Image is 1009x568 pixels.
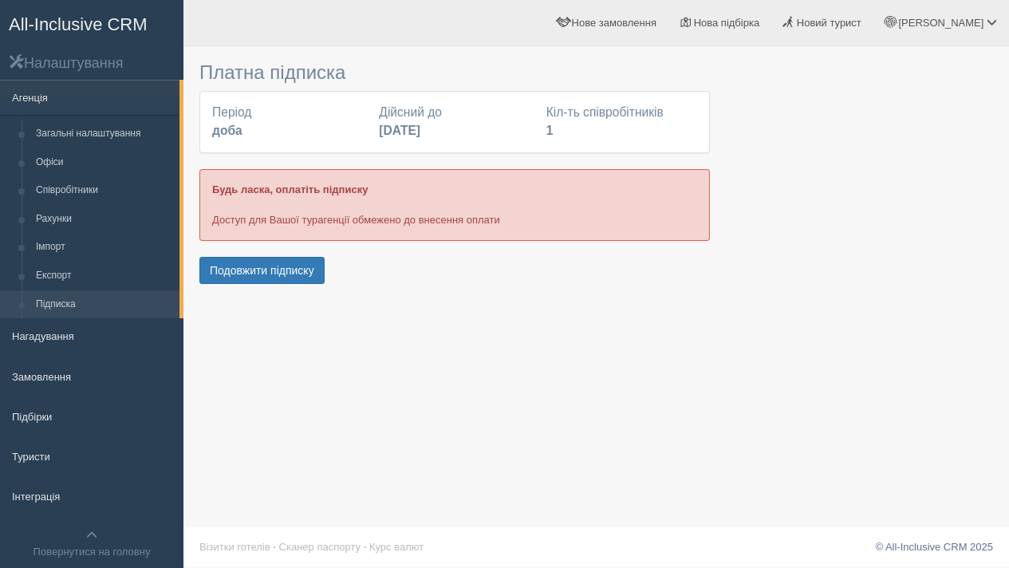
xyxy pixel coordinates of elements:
a: Підписка [29,290,179,319]
span: Новий турист [797,17,861,29]
span: Нова підбірка [694,17,760,29]
span: Нове замовлення [572,17,656,29]
span: [PERSON_NAME] [898,17,983,29]
a: Офіси [29,148,179,177]
div: Доступ для Вашої турагенції обмежено до внесення оплати [199,169,710,240]
div: Період [204,104,371,140]
b: доба [212,124,242,137]
span: · [273,541,276,553]
button: Подовжити підписку [199,257,325,284]
a: © All-Inclusive CRM 2025 [875,541,993,553]
a: Експорт [29,262,179,290]
a: All-Inclusive CRM [1,1,183,45]
a: Рахунки [29,205,179,234]
div: Кіл-ть співробітників [538,104,705,140]
a: Курс валют [369,541,424,553]
a: Співробітники [29,176,179,205]
b: [DATE] [379,124,420,137]
a: Загальні налаштування [29,120,179,148]
b: 1 [546,124,554,137]
div: Дійсний до [371,104,538,140]
b: Будь ласка, оплатіть підписку [212,183,368,195]
a: Сканер паспорту [279,541,361,553]
a: Візитки готелів [199,541,270,553]
a: Імпорт [29,233,179,262]
span: · [364,541,367,553]
span: All-Inclusive CRM [9,14,148,34]
h3: Платна підписка [199,62,710,83]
